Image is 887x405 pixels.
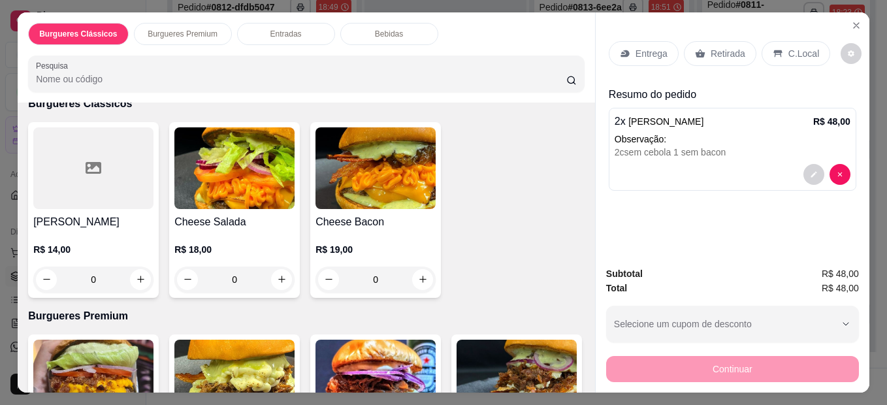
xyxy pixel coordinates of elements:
p: Entradas [270,29,302,39]
p: Burgueres Premium [148,29,218,39]
input: Pesquisa [36,73,566,86]
button: decrease-product-quantity [830,164,850,185]
img: product-image [315,127,436,209]
button: decrease-product-quantity [841,43,862,64]
h4: [PERSON_NAME] [33,214,153,230]
span: [PERSON_NAME] [628,116,703,127]
strong: Subtotal [606,268,643,279]
h4: Cheese Bacon [315,214,436,230]
span: R$ 48,00 [822,267,859,281]
span: R$ 48,00 [822,281,859,295]
button: Selecione um cupom de desconto [606,306,859,342]
strong: Total [606,283,627,293]
img: product-image [174,127,295,209]
p: R$ 48,00 [813,115,850,128]
button: Close [846,15,867,36]
p: Bebidas [375,29,403,39]
p: Observação: [615,133,850,146]
p: Entrega [636,47,668,60]
p: Burgueres Premium [28,308,585,324]
p: R$ 14,00 [33,243,153,256]
button: decrease-product-quantity [803,164,824,185]
p: R$ 18,00 [174,243,295,256]
div: 2csem cebola 1 sem bacon [615,146,850,159]
label: Pesquisa [36,60,73,71]
p: Burgueres Clássicos [28,96,585,112]
p: Retirada [711,47,745,60]
p: C.Local [788,47,819,60]
p: R$ 19,00 [315,243,436,256]
p: Resumo do pedido [609,87,856,103]
p: 2 x [615,114,704,129]
h4: Cheese Salada [174,214,295,230]
p: Burgueres Clássicos [39,29,117,39]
